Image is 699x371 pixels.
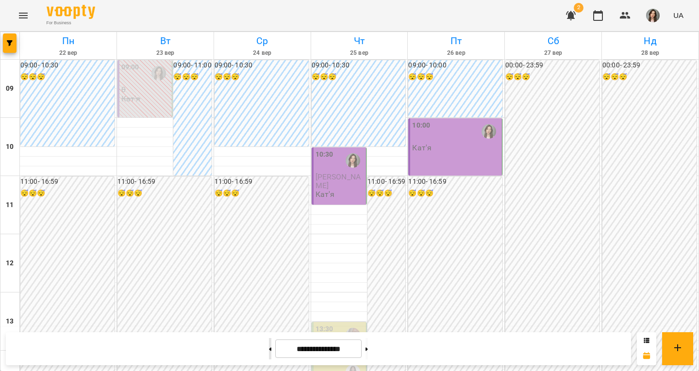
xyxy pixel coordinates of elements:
span: For Business [47,20,95,26]
h6: 😴😴😴 [20,188,115,199]
h6: 11:00 - 16:59 [408,177,502,187]
label: 13:30 [316,324,333,335]
span: UA [673,10,683,20]
h6: 00:00 - 23:59 [602,60,697,71]
h6: 11:00 - 16:59 [20,177,115,187]
h6: Ср [216,33,309,48]
h6: 10 [6,142,14,152]
img: Катя [482,124,496,139]
h6: 09:00 - 11:00 [173,60,211,71]
h6: Пн [21,33,115,48]
h6: Нд [603,33,697,48]
h6: 😴😴😴 [20,72,115,82]
h6: 27 вер [506,48,600,58]
img: Voopty Logo [47,5,95,19]
span: [PERSON_NAME] [316,172,361,190]
h6: 😴😴😴 [215,188,309,199]
h6: 09:00 - 10:30 [215,60,309,71]
label: 09:00 [121,62,139,73]
label: 10:00 [412,120,430,131]
img: Катя [346,153,360,168]
h6: Сб [506,33,600,48]
h6: 25 вер [313,48,406,58]
h6: 😴😴😴 [408,188,502,199]
img: b4b2e5f79f680e558d085f26e0f4a95b.jpg [646,9,660,22]
h6: 😴😴😴 [117,188,212,199]
h6: 11:00 - 16:59 [367,177,405,187]
h6: 09 [6,83,14,94]
h6: 09:00 - 10:30 [20,60,115,71]
h6: 12 [6,258,14,269]
h6: 😴😴😴 [602,72,697,82]
h6: 26 вер [409,48,503,58]
h6: 23 вер [118,48,212,58]
h6: 😴😴😴 [312,72,406,82]
p: 0 [121,85,170,94]
h6: 😴😴😴 [408,72,502,82]
h6: 22 вер [21,48,115,58]
h6: 09:00 - 10:00 [408,60,502,71]
h6: 24 вер [216,48,309,58]
h6: 😴😴😴 [367,188,405,199]
span: 2 [574,3,583,13]
h6: 11:00 - 16:59 [215,177,309,187]
button: UA [669,6,687,24]
p: Кат'я [121,95,141,103]
h6: 😴😴😴 [173,72,211,82]
h6: 09:00 - 10:30 [312,60,406,71]
h6: Чт [313,33,406,48]
h6: Пт [409,33,503,48]
img: Катя [151,66,166,81]
h6: 😴😴😴 [215,72,309,82]
label: 10:30 [316,149,333,160]
h6: 28 вер [603,48,697,58]
h6: 11 [6,200,14,210]
h6: 13 [6,316,14,327]
h6: 00:00 - 23:59 [505,60,599,71]
button: Menu [12,4,35,27]
h6: 11:00 - 16:59 [117,177,212,187]
p: Кат'я [316,190,335,198]
h6: Вт [118,33,212,48]
h6: 😴😴😴 [505,72,599,82]
p: Кат'я [412,144,432,152]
